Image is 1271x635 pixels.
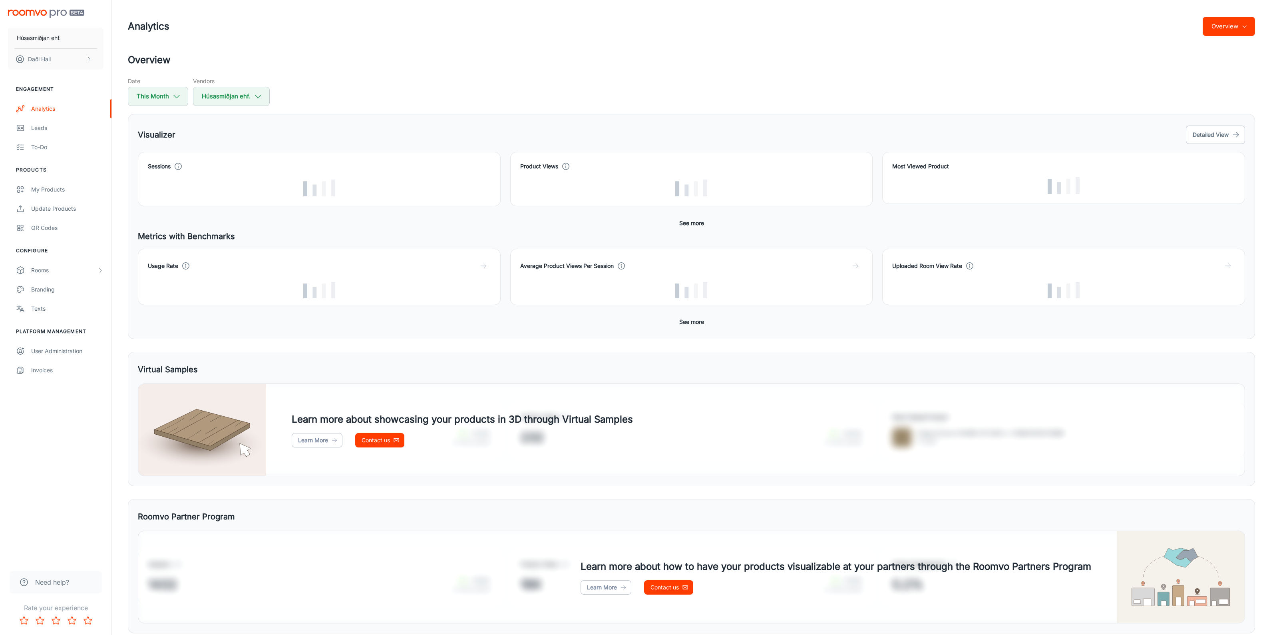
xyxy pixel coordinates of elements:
[1186,126,1245,144] button: Detailed View
[520,262,614,270] h4: Average Product Views Per Session
[32,613,48,629] button: Rate 2 star
[292,412,633,427] h4: Learn more about showcasing your products in 3D through Virtual Samples
[581,580,631,595] a: Learn More
[31,185,103,194] div: My Products
[17,34,61,42] p: Húsasmiðjan ehf.
[193,77,270,85] h5: Vendors
[355,433,404,447] a: Contact us
[128,19,169,34] h1: Analytics
[303,282,335,299] img: Loading
[80,613,96,629] button: Rate 5 star
[892,262,962,270] h4: Uploaded Room View Rate
[292,433,342,447] a: Learn More
[31,266,97,275] div: Rooms
[138,129,175,141] h5: Visualizer
[193,87,270,106] button: Húsasmiðjan ehf.
[128,53,1255,67] h2: Overview
[148,162,171,171] h4: Sessions
[31,285,103,294] div: Branding
[676,315,707,329] button: See more
[676,216,707,230] button: See more
[892,162,1235,171] h4: Most Viewed Product
[1048,282,1080,299] img: Loading
[138,511,235,523] h5: Roomvo Partner Program
[35,577,69,587] span: Need help?
[31,104,103,113] div: Analytics
[148,262,178,270] h4: Usage Rate
[16,613,32,629] button: Rate 1 star
[28,55,51,64] p: Daði Hall
[581,559,1091,574] h4: Learn more about how to have your products visualizable at your partners through the Roomvo Partn...
[8,49,103,70] button: Daði Hall
[138,363,198,375] h5: Virtual Samples
[31,347,103,355] div: User Administration
[8,28,103,48] button: Húsasmiðjan ehf.
[1048,177,1080,194] img: Loading
[31,124,103,132] div: Leads
[644,580,693,595] a: Contact us
[48,613,64,629] button: Rate 3 star
[31,224,103,232] div: QR Codes
[64,613,80,629] button: Rate 4 star
[520,162,558,171] h4: Product Views
[138,230,1245,242] h5: Metrics with Benchmarks
[675,282,707,299] img: Loading
[6,603,105,613] p: Rate your experience
[31,204,103,213] div: Update Products
[31,304,103,313] div: Texts
[31,366,103,375] div: Invoices
[128,87,188,106] button: This Month
[303,180,335,196] img: Loading
[128,77,188,85] h5: Date
[8,10,84,18] img: Roomvo PRO Beta
[1203,17,1255,36] button: Overview
[675,180,707,196] img: Loading
[31,143,103,152] div: To-do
